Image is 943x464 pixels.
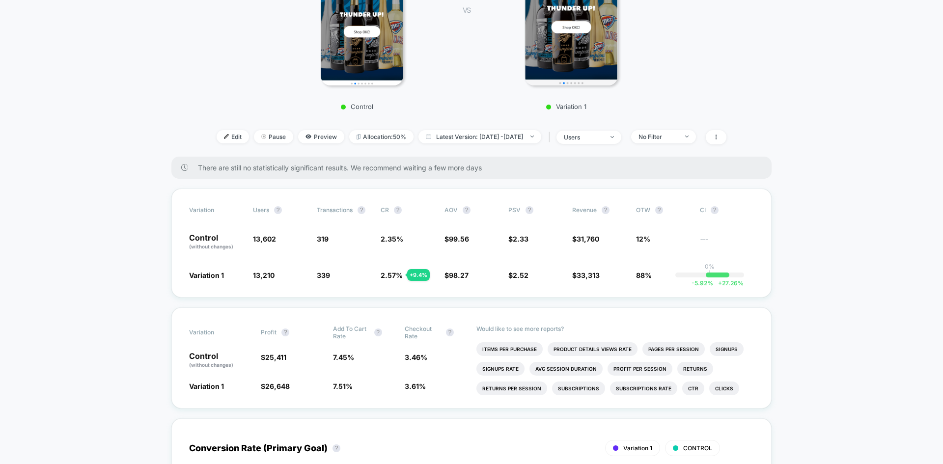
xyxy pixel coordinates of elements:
[476,382,547,395] li: Returns Per Session
[333,353,354,361] span: 7.45 %
[405,382,426,390] span: 3.61 %
[298,130,344,143] span: Preview
[710,342,744,356] li: Signups
[577,235,599,243] span: 31,760
[508,206,521,214] span: PSV
[357,134,361,139] img: rebalance
[253,235,276,243] span: 13,602
[444,271,469,279] span: $
[577,271,600,279] span: 33,313
[253,206,269,214] span: users
[253,271,275,279] span: 13,210
[317,235,329,243] span: 319
[548,342,638,356] li: Product Details Views Rate
[476,325,754,332] p: Would like to see more reports?
[718,279,722,287] span: +
[530,136,534,137] img: end
[608,362,672,376] li: Profit Per Session
[508,235,528,243] span: $
[709,270,711,277] p: |
[683,444,712,452] span: CONTROL
[381,206,389,214] span: CR
[349,130,414,143] span: Allocation: 50%
[692,279,713,287] span: -5.92 %
[685,136,689,137] img: end
[265,353,286,361] span: 25,411
[636,206,690,214] span: OTW
[526,206,533,214] button: ?
[381,235,403,243] span: 2.35 %
[418,130,541,143] span: Latest Version: [DATE] - [DATE]
[394,206,402,214] button: ?
[224,134,229,139] img: edit
[333,382,353,390] span: 7.51 %
[444,235,469,243] span: $
[700,236,754,250] span: ---
[529,362,603,376] li: Avg Session Duration
[700,206,754,214] span: CI
[189,325,243,340] span: Variation
[446,328,454,336] button: ?
[317,271,330,279] span: 339
[476,362,525,376] li: Signups Rate
[610,136,614,138] img: end
[513,271,528,279] span: 2.52
[333,325,369,340] span: Add To Cart Rate
[444,206,458,214] span: AOV
[333,444,340,452] button: ?
[636,235,650,243] span: 12%
[638,133,678,140] div: No Filter
[709,382,739,395] li: Clicks
[265,382,290,390] span: 26,648
[682,382,704,395] li: Ctr
[189,234,243,250] p: Control
[655,206,663,214] button: ?
[274,206,282,214] button: ?
[281,328,289,336] button: ?
[572,235,599,243] span: $
[317,206,353,214] span: Transactions
[217,130,249,143] span: Edit
[189,382,224,390] span: Variation 1
[189,271,224,279] span: Variation 1
[261,134,266,139] img: end
[713,279,744,287] span: 27.26 %
[271,103,443,110] p: Control
[189,352,251,369] p: Control
[426,134,431,139] img: calendar
[261,328,277,336] span: Profit
[610,382,677,395] li: Subscriptions Rate
[546,130,556,144] span: |
[189,244,233,249] span: (without changes)
[381,271,403,279] span: 2.57 %
[476,342,543,356] li: Items Per Purchase
[449,235,469,243] span: 99.56
[254,130,293,143] span: Pause
[552,382,605,395] li: Subscriptions
[358,206,365,214] button: ?
[407,269,430,281] div: + 9.4 %
[405,325,441,340] span: Checkout Rate
[405,353,427,361] span: 3.46 %
[480,103,652,110] p: Variation 1
[572,271,600,279] span: $
[261,353,286,361] span: $
[636,271,652,279] span: 88%
[508,271,528,279] span: $
[572,206,597,214] span: Revenue
[374,328,382,336] button: ?
[564,134,603,141] div: users
[198,164,752,172] span: There are still no statistically significant results. We recommend waiting a few more days
[513,235,528,243] span: 2.33
[677,362,713,376] li: Returns
[189,362,233,368] span: (without changes)
[705,263,715,270] p: 0%
[463,206,471,214] button: ?
[449,271,469,279] span: 98.27
[711,206,719,214] button: ?
[463,6,471,14] span: VS
[602,206,610,214] button: ?
[189,206,243,214] span: Variation
[642,342,705,356] li: Pages Per Session
[623,444,652,452] span: Variation 1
